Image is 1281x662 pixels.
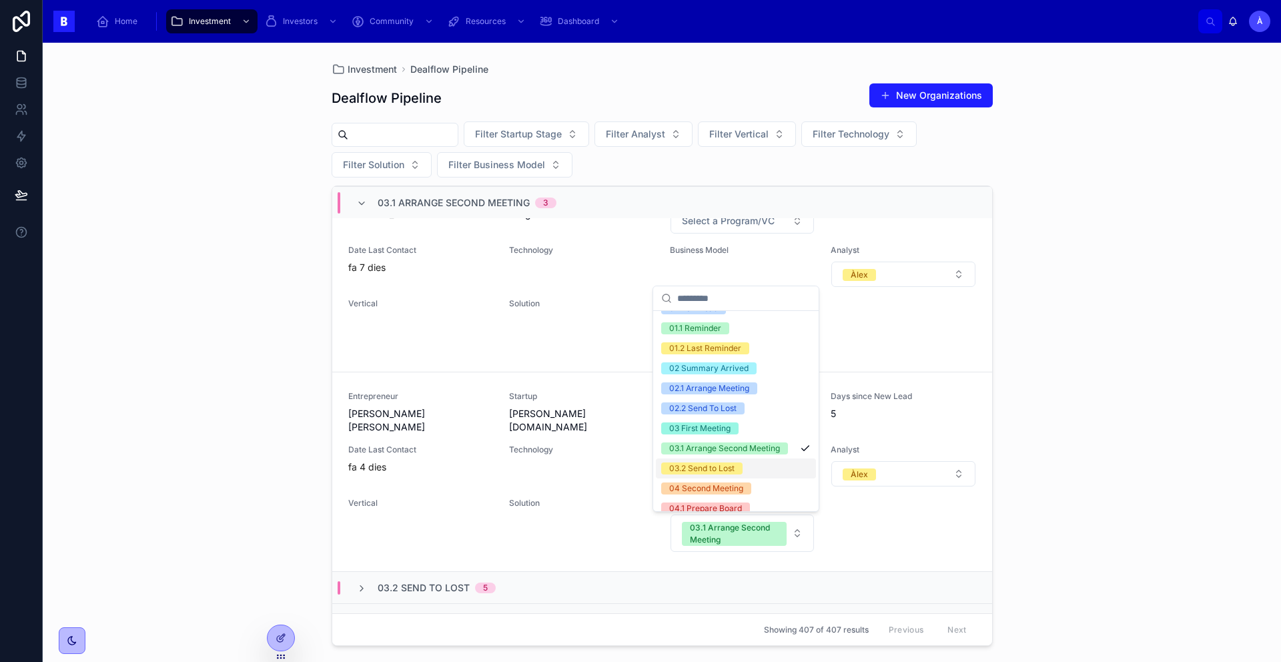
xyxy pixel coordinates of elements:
[92,9,147,33] a: Home
[831,245,975,256] span: Analyst
[509,444,654,455] span: Technology
[509,391,654,402] span: Startup
[53,11,75,32] img: App logo
[535,9,626,33] a: Dashboard
[437,152,572,178] button: Select Button
[332,372,992,571] a: Entrepreneur[PERSON_NAME] [PERSON_NAME]Startup[PERSON_NAME][DOMAIN_NAME]Program/VCSelect ButtonDa...
[851,269,868,281] div: Àlex
[851,468,868,480] div: Àlex
[558,16,599,27] span: Dashboard
[348,261,386,274] p: fa 7 dies
[166,9,258,33] a: Investment
[343,158,404,172] span: Filter Solution
[332,152,432,178] button: Select Button
[669,462,735,474] div: 03.2 Send to Lost
[669,482,743,494] div: 04 Second Meeting
[669,442,780,454] div: 03.1 Arrange Second Meeting
[115,16,137,27] span: Home
[594,121,693,147] button: Select Button
[332,172,992,372] a: Entrepreneur[PERSON_NAME]StartupFungiProgram/VCSelect ButtonDays since New Lead7Date Last Contact...
[671,208,814,234] button: Select Button
[869,83,993,107] button: New Organizations
[509,245,654,256] span: Technology
[85,7,1198,36] div: scrollable content
[671,515,814,552] button: Select Button
[509,407,654,434] span: [PERSON_NAME][DOMAIN_NAME]
[260,9,344,33] a: Investors
[813,127,889,141] span: Filter Technology
[378,196,530,210] span: 03.1 Arrange Second Meeting
[348,298,493,309] span: Vertical
[347,9,440,33] a: Community
[698,121,796,147] button: Select Button
[332,89,442,107] h1: Dealflow Pipeline
[1257,16,1263,27] span: À
[669,322,721,334] div: 01.1 Reminder
[831,444,975,455] span: Analyst
[669,382,749,394] div: 02.1 Arrange Meeting
[348,63,397,76] span: Investment
[606,127,665,141] span: Filter Analyst
[669,402,737,414] div: 02.2 Send To Lost
[670,245,815,256] span: Business Model
[669,362,749,374] div: 02 Summary Arrived
[332,63,397,76] a: Investment
[669,422,731,434] div: 03 First Meeting
[348,407,493,434] span: [PERSON_NAME] [PERSON_NAME]
[443,9,532,33] a: Resources
[669,503,742,515] div: 04.1 Prepare Board
[189,16,231,27] span: Investment
[370,16,414,27] span: Community
[690,522,779,546] div: 03.1 Arrange Second Meeting
[348,498,493,509] span: Vertical
[348,391,493,402] span: Entrepreneur
[475,127,562,141] span: Filter Startup Stage
[764,625,869,635] span: Showing 407 of 407 results
[448,158,545,172] span: Filter Business Model
[509,498,654,509] span: Solution
[831,461,975,486] button: Select Button
[843,268,876,281] button: Unselect ALEX
[509,298,654,309] span: Solution
[543,198,548,208] div: 3
[831,262,975,287] button: Select Button
[709,127,769,141] span: Filter Vertical
[831,407,975,420] span: 5
[378,581,470,595] span: 03.2 Send to Lost
[483,583,488,593] div: 5
[410,63,488,76] a: Dealflow Pipeline
[283,16,318,27] span: Investors
[653,311,819,511] div: Suggestions
[348,460,386,474] p: fa 4 dies
[348,245,493,256] span: Date Last Contact
[348,444,493,455] span: Date Last Contact
[464,121,589,147] button: Select Button
[801,121,917,147] button: Select Button
[682,214,775,228] span: Select a Program/VC
[843,467,876,480] button: Unselect ALEX
[669,342,741,354] div: 01.2 Last Reminder
[831,391,975,402] span: Days since New Lead
[466,16,506,27] span: Resources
